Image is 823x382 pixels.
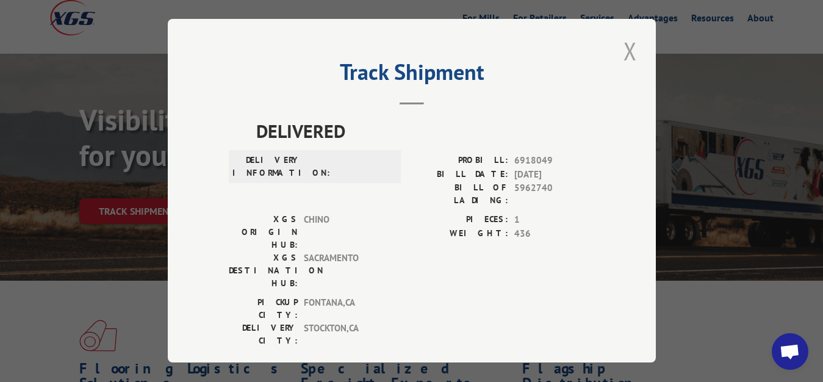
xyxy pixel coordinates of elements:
label: DELIVERY CITY: [229,322,298,347]
label: WEIGHT: [412,227,508,241]
span: 1 [514,213,595,227]
label: BILL OF LADING: [412,181,508,207]
span: CHINO [304,213,386,251]
span: DELIVERED [256,117,595,145]
label: BILL DATE: [412,168,508,182]
span: 6918049 [514,154,595,168]
span: STOCKTON , CA [304,322,386,347]
span: FONTANA , CA [304,296,386,322]
label: XGS DESTINATION HUB: [229,251,298,290]
label: PICKUP CITY: [229,296,298,322]
label: XGS ORIGIN HUB: [229,213,298,251]
h2: Track Shipment [229,63,595,87]
span: [DATE] [514,168,595,182]
a: Open chat [772,333,808,370]
label: PIECES: [412,213,508,227]
span: 5962740 [514,181,595,207]
span: 436 [514,227,595,241]
button: Close modal [620,34,641,68]
label: DELIVERY INFORMATION: [232,154,301,179]
label: PROBILL: [412,154,508,168]
span: SACRAMENTO [304,251,386,290]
